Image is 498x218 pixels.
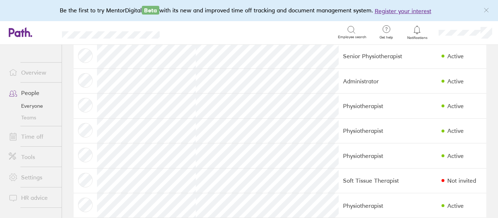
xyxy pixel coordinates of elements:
div: Active [447,127,464,134]
div: Be the first to try MentorDigital with its new and improved time off tracking and document manage... [60,6,439,15]
a: Tools [3,150,62,164]
div: Search [179,29,198,35]
span: Notifications [405,36,429,40]
div: Active [447,78,464,84]
div: Active [447,103,464,109]
div: Not invited [447,177,476,184]
td: Senior Physiotherapist [339,44,415,68]
a: Notifications [405,25,429,40]
a: Teams [3,112,62,123]
td: Physiotherapist [339,94,415,118]
div: Active [447,152,464,159]
td: Physiotherapist [339,143,415,168]
td: Physiotherapist [339,118,415,143]
span: Employee search [338,35,366,39]
span: Get help [374,35,398,40]
a: Everyone [3,100,62,112]
button: Register your interest [375,7,431,15]
td: Physiotherapist [339,193,415,218]
a: Time off [3,129,62,144]
div: Active [447,202,464,209]
td: Soft Tissue Therapist [339,168,415,193]
a: Settings [3,170,62,185]
td: Administrator [339,69,415,94]
a: People [3,86,62,100]
div: Active [447,53,464,59]
a: HR advice [3,190,62,205]
span: Beta [142,6,159,15]
a: Overview [3,65,62,80]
